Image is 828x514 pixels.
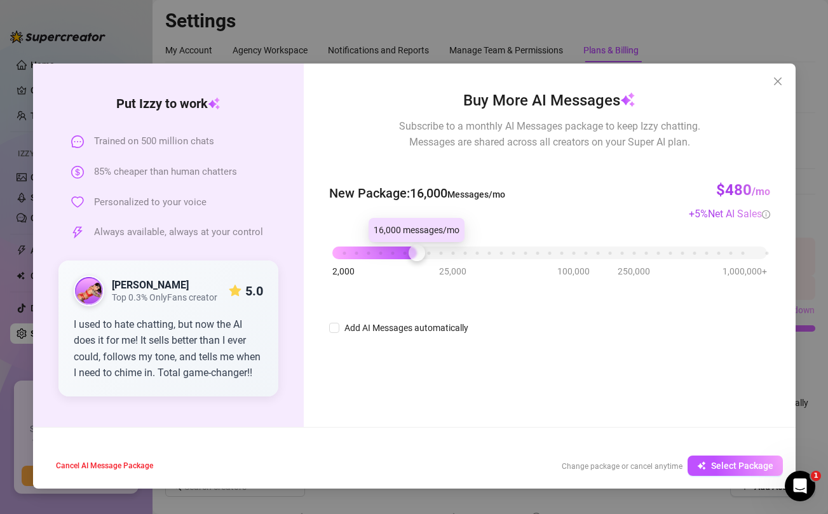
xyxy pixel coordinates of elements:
button: Select Package [688,456,783,476]
img: public [75,277,103,305]
span: 1 [811,471,821,481]
span: 2,000 [332,264,355,278]
span: Messages/mo [447,189,505,200]
span: Close [768,76,788,86]
div: I used to hate chatting, but now the AI does it for me! It sells better than I ever could, follow... [74,316,264,381]
span: Trained on 500 million chats [94,134,214,149]
span: close [773,76,783,86]
span: /mo [752,186,770,198]
span: Select Package [711,461,773,471]
span: Cancel AI Message Package [56,461,153,470]
span: 25,000 [439,264,466,278]
span: Top 0.3% OnlyFans creator [112,292,217,303]
span: 85% cheaper than human chatters [94,165,237,180]
span: star [229,285,241,297]
span: Buy More AI Messages [463,89,635,113]
span: 250,000 [618,264,650,278]
div: 16,000 messages/mo [369,218,465,242]
span: heart [71,196,84,208]
strong: 5.0 [245,283,263,299]
iframe: Intercom live chat [785,471,815,501]
span: message [71,135,84,148]
h3: $480 [716,180,770,201]
div: Net AI Sales [708,206,770,222]
strong: [PERSON_NAME] [112,279,189,291]
span: Change package or cancel anytime [562,462,682,471]
span: thunderbolt [71,226,84,239]
strong: Put Izzy to work [116,96,221,111]
span: dollar [71,166,84,179]
span: Always available, always at your control [94,225,263,240]
span: 100,000 [557,264,590,278]
button: Cancel AI Message Package [46,456,163,476]
span: Subscribe to a monthly AI Messages package to keep Izzy chatting. Messages are shared across all ... [399,118,700,150]
button: Close [768,71,788,91]
span: Personalized to your voice [94,195,207,210]
div: Add AI Messages automatically [344,321,468,335]
span: info-circle [762,210,770,219]
span: + 5 % [689,208,770,220]
span: 1,000,000+ [723,264,767,278]
span: New Package : 16,000 [329,184,505,203]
